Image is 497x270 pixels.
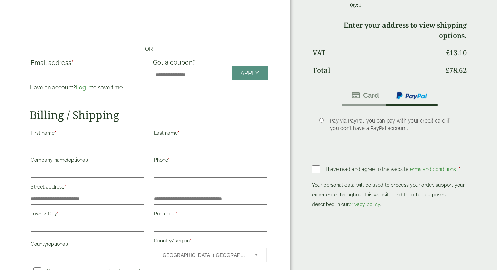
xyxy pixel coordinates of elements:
abbr: required [459,166,460,172]
abbr: required [57,211,59,216]
label: Postcode [154,209,267,221]
span: (optional) [67,157,88,163]
abbr: required [190,238,192,243]
a: Log in [76,84,91,91]
bdi: 13.10 [446,48,467,57]
span: I have read and agree to the website [325,166,457,172]
label: Street address [31,182,144,194]
span: (optional) [47,241,68,247]
label: Company name [31,155,144,167]
td: Enter your address to view shipping options. [313,17,467,44]
abbr: required [71,59,74,66]
label: County [31,239,144,251]
h2: Billing / Shipping [30,108,268,122]
label: Last name [154,128,267,140]
img: stripe.png [352,91,379,99]
label: Phone [154,155,267,167]
abbr: required [64,184,66,190]
p: Have an account? to save time [30,84,145,92]
label: Got a coupon? [153,59,198,69]
abbr: required [55,130,56,136]
small: Qty: 1 [350,2,361,8]
span: Apply [240,69,259,77]
p: — OR — [30,45,268,53]
a: terms and conditions [408,166,456,172]
bdi: 78.62 [446,66,467,75]
span: Country/Region [154,248,267,262]
span: £ [446,48,450,57]
img: ppcp-gateway.png [396,91,428,100]
span: £ [446,66,449,75]
th: VAT [313,45,441,61]
th: Total [313,62,441,79]
abbr: required [168,157,170,163]
p: Pay via PayPal; you can pay with your credit card if you don’t have a PayPal account. [330,117,457,132]
label: Email address [31,60,144,69]
a: Apply [232,66,268,80]
abbr: required [178,130,179,136]
p: Your personal data will be used to process your order, support your experience throughout this we... [312,180,467,209]
span: United Kingdom (UK) [161,248,246,262]
label: Town / City [31,209,144,221]
label: First name [31,128,144,140]
iframe: PayPal [312,211,467,227]
abbr: required [175,211,177,216]
iframe: Secure payment button frame [30,23,268,37]
a: privacy policy [349,202,380,207]
label: Country/Region [154,236,267,248]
